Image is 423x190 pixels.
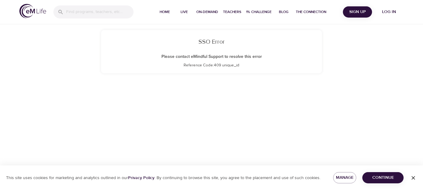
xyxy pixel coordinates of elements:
[108,62,315,68] p: Reference Code: 409 unique_id
[343,6,372,18] button: Sign Up
[223,9,241,15] span: Teachers
[108,54,315,60] p: Please contact eMindful Support to resolve this error
[367,174,399,182] span: Continue
[374,6,404,18] button: Log in
[345,8,370,16] span: Sign Up
[128,175,154,181] a: Privacy Policy
[19,4,46,18] img: logo
[108,37,315,46] p: SSO Error
[377,8,401,16] span: Log in
[177,9,191,15] span: Live
[296,9,326,15] span: The Connection
[246,9,272,15] span: 1% Challenge
[338,174,352,182] span: Manage
[276,9,291,15] span: Blog
[333,172,357,183] button: Manage
[196,9,218,15] span: On-Demand
[362,172,404,183] button: Continue
[66,5,134,18] input: Find programs, teachers, etc...
[157,9,172,15] span: Home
